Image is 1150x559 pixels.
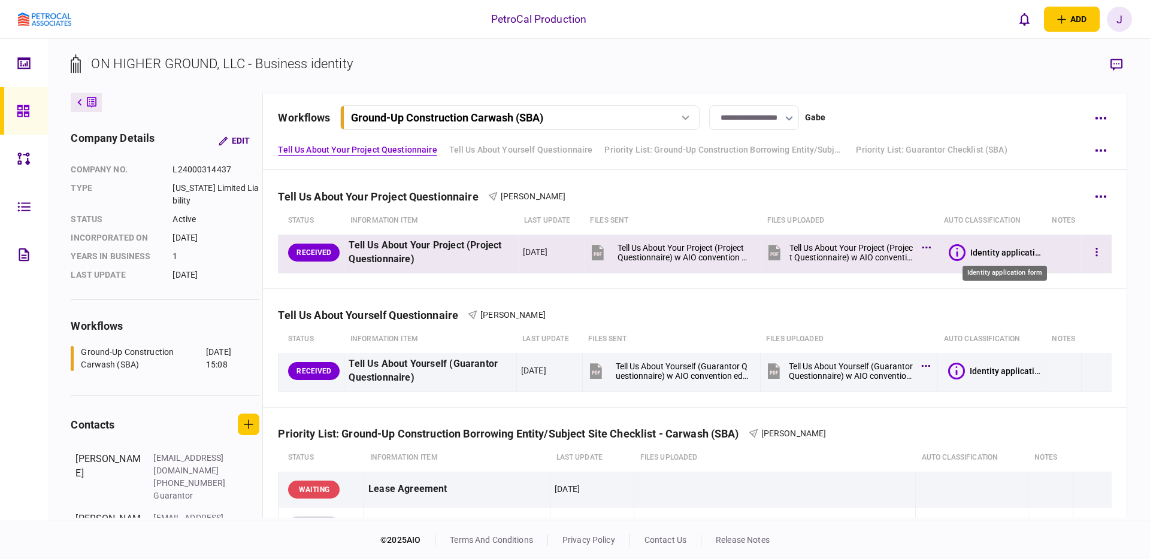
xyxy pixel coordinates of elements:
[278,190,488,203] div: Tell Us About Your Project Questionnaire
[18,13,71,26] img: client company logo
[71,346,244,371] a: Ground-Up Construction Carwash (SBA)[DATE] 15:08
[368,512,546,539] div: Purchase Agreement
[963,266,1047,281] div: Identity application form
[765,239,928,266] button: Tell Us About Your Project (Project Questionnaire) w AIO convention editable field names.pdf
[523,246,548,258] div: [DATE]
[172,163,259,176] div: L24000314437
[491,11,587,27] div: PetroCal Production
[938,326,1046,353] th: auto classification
[206,346,244,371] div: [DATE] 15:08
[172,250,259,263] div: 1
[71,232,161,244] div: incorporated on
[368,476,546,503] div: Lease Agreement
[761,429,827,438] span: [PERSON_NAME]
[949,244,1042,261] button: Identity application form
[616,361,750,381] div: Tell Us About Yourself (Guarantor Questionnaire) w AIO convention editable field names.pdf
[172,182,259,207] div: [US_STATE] Limited Liability
[81,346,203,371] div: Ground-Up Construction Carwash (SBA)
[1046,207,1081,235] th: notes
[970,366,1042,376] div: Identity application form
[916,444,1028,472] th: auto classification
[582,326,760,353] th: files sent
[380,534,435,546] div: © 2025 AIO
[278,144,437,156] a: Tell Us About Your Project Questionnaire
[279,444,364,472] th: status
[172,269,259,281] div: [DATE]
[71,182,161,207] div: Type
[1028,444,1073,472] th: notes
[288,244,340,262] div: RECEIVED
[856,144,1007,156] a: Priority List: Guarantor Checklist (SBA)
[550,444,634,472] th: last update
[209,130,259,151] button: Edit
[344,326,516,353] th: Information item
[970,248,1042,257] div: Identity application form
[153,477,231,490] div: [PHONE_NUMBER]
[71,250,161,263] div: years in business
[71,269,161,281] div: last update
[562,535,615,545] a: privacy policy
[75,452,141,502] div: [PERSON_NAME]
[288,517,340,534] div: WAIVED
[153,452,231,477] div: [EMAIL_ADDRESS][DOMAIN_NAME]
[279,326,344,353] th: status
[172,213,259,226] div: Active
[71,213,161,226] div: status
[589,239,751,266] button: Tell Us About Your Project (Project Questionnaire) w AIO convention editable field names.pdf
[634,444,916,472] th: Files uploaded
[480,310,546,320] span: [PERSON_NAME]
[364,444,550,472] th: Information item
[555,483,580,495] div: [DATE]
[765,357,928,384] button: Tell Us About Yourself (Guarantor Questionnaire) w AIO convention editable field names.pdf
[449,144,593,156] a: Tell Us About Yourself Questionnaire
[521,364,546,376] div: [DATE]
[349,239,513,266] div: Tell Us About Your Project (Project Questionnaire)
[644,535,686,545] a: contact us
[71,130,155,151] div: company details
[153,512,231,537] div: [EMAIL_ADDRESS][DOMAIN_NAME]
[172,232,259,244] div: [DATE]
[761,207,939,235] th: Files uploaded
[278,110,330,126] div: workflows
[789,361,916,381] div: Tell Us About Yourself (Guarantor Questionnaire) w AIO convention editable field names.pdf
[1107,7,1132,32] button: J
[805,111,826,124] div: Gabe
[789,243,916,262] div: Tell Us About Your Project (Project Questionnaire) w AIO convention editable field names.pdf
[351,111,543,124] div: Ground-Up Construction Carwash (SBA)
[349,357,512,385] div: Tell Us About Yourself (Guarantor Questionnaire)
[153,490,231,502] div: Guarantor
[288,481,340,499] div: WAITING
[938,207,1046,235] th: auto classification
[618,243,751,262] div: Tell Us About Your Project (Project Questionnaire) w AIO convention editable field names.pdf
[587,357,750,384] button: Tell Us About Yourself (Guarantor Questionnaire) w AIO convention editable field names.pdf
[340,105,700,130] button: Ground-Up Construction Carwash (SBA)
[584,207,761,235] th: files sent
[71,318,259,334] div: workflows
[516,326,582,353] th: last update
[288,362,340,380] div: RECEIVED
[278,309,468,321] div: Tell Us About Yourself Questionnaire
[518,207,584,235] th: last update
[501,192,566,201] span: [PERSON_NAME]
[948,363,1042,379] button: Identity application form
[279,207,344,235] th: status
[344,207,518,235] th: Information item
[278,427,748,440] div: Priority List: Ground-Up Construction Borrowing Entity/Subject Site Checklist - Carwash (SBA)
[1044,7,1100,32] button: open adding identity options
[450,535,533,545] a: terms and conditions
[71,417,114,433] div: contacts
[91,54,352,74] div: ON HIGHER GROUND, LLC - Business identity
[71,163,161,176] div: company no.
[760,326,938,353] th: Files uploaded
[604,144,844,156] a: Priority List: Ground-Up Construction Borrowing Entity/Subject Site Checklist - Carwash (SBA)
[716,535,770,545] a: release notes
[1012,7,1037,32] button: open notifications list
[1046,326,1081,353] th: notes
